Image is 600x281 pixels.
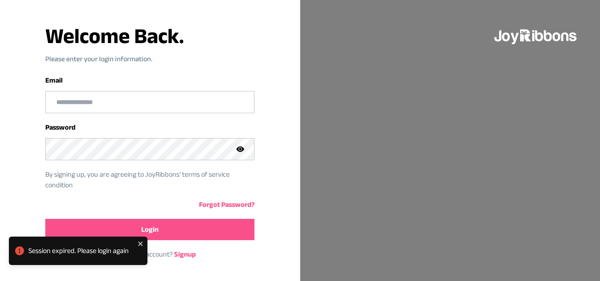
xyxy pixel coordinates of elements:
p: By signing up, you are agreeing to JoyRibbons‘ terms of service condition [45,169,241,190]
button: Login [45,219,254,240]
a: Forgot Password? [199,201,254,208]
label: Password [45,123,75,131]
button: close [138,240,144,247]
div: Session expired. Please login again [28,245,135,256]
label: Email [45,76,63,84]
span: Login [141,224,159,235]
a: Signup [174,250,196,258]
img: joyribbons [493,21,579,50]
h3: Welcome Back. [45,25,254,47]
p: Don‘t have an account? [45,249,254,260]
p: Please enter your login information. [45,54,254,64]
